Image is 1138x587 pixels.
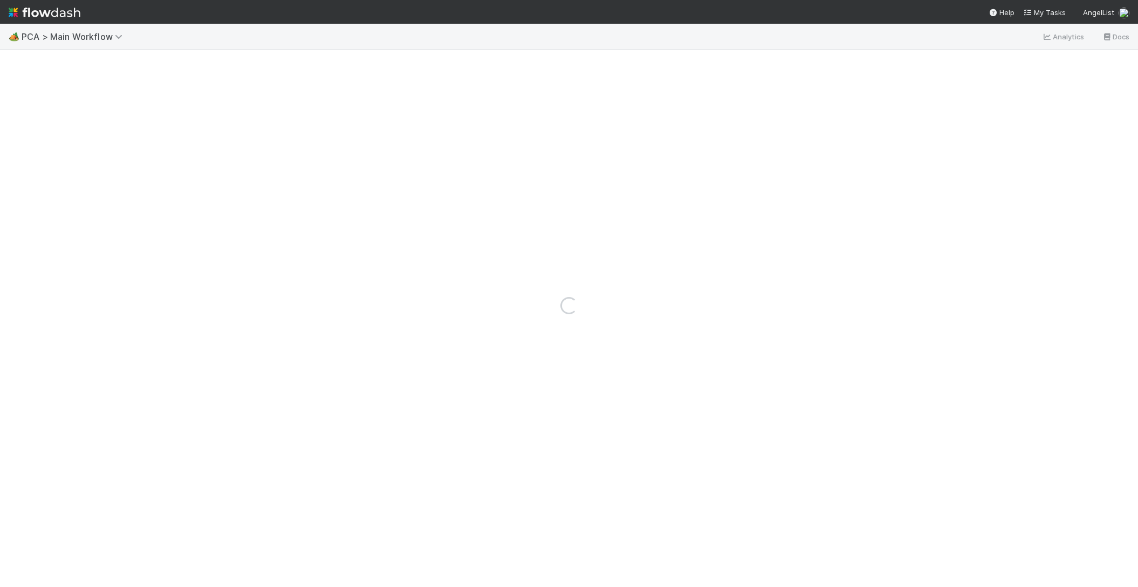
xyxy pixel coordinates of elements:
img: avatar_2de93f86-b6c7-4495-bfe2-fb093354a53c.png [1119,8,1129,18]
div: Help [989,7,1014,18]
a: My Tasks [1023,7,1066,18]
span: My Tasks [1023,8,1066,17]
img: logo-inverted-e16ddd16eac7371096b0.svg [9,3,80,22]
span: AngelList [1083,8,1114,17]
